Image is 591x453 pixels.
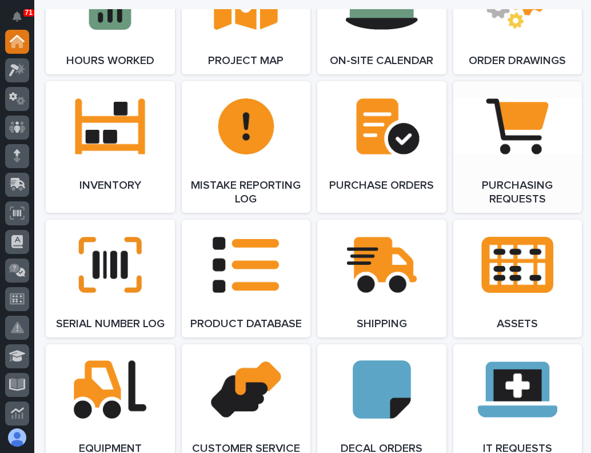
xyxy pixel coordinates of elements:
a: Purchase Orders [317,81,446,213]
a: Mistake Reporting Log [182,81,311,213]
a: Purchasing Requests [453,81,582,213]
button: Notifications [5,5,29,29]
a: Product Database [182,220,311,337]
div: Notifications71 [14,11,29,30]
p: 71 [25,9,33,17]
a: Serial Number Log [46,220,175,337]
a: Shipping [317,220,446,337]
a: Assets [453,220,582,337]
button: users-avatar [5,426,29,450]
a: Inventory [46,81,175,213]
